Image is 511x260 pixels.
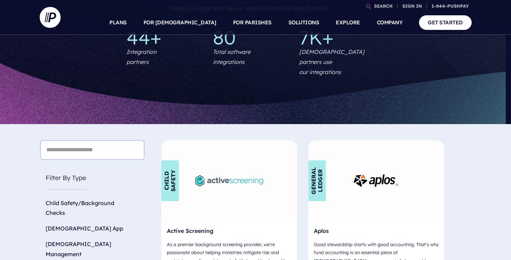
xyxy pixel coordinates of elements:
p: Integration partners [126,47,156,67]
h6: Active Screening [167,227,292,237]
a: FOR PARISHES [233,10,272,35]
div: Child Safety [161,161,179,201]
p: [DEMOGRAPHIC_DATA] partners use our integrations [299,47,374,77]
a: EXPLORE [336,10,360,35]
p: 7K+ [299,28,374,47]
h5: Filter By Type [40,167,145,195]
p: Total software integrations [213,47,250,67]
h6: Aplos [314,227,439,237]
a: SOLUTIONS [288,10,319,35]
div: General Ledger [308,161,326,201]
img: Active Screening - Logo [195,175,263,186]
a: GET STARTED [419,15,472,30]
a: PLANS [109,10,127,35]
a: FOR [DEMOGRAPHIC_DATA] [144,10,216,35]
li: [DEMOGRAPHIC_DATA] App [40,221,145,236]
img: Aplos - Logo [354,174,399,187]
li: Child Safety/Background Checks [40,195,145,221]
p: 80 [213,28,288,47]
p: 44+ [126,28,202,47]
a: COMPANY [377,10,403,35]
